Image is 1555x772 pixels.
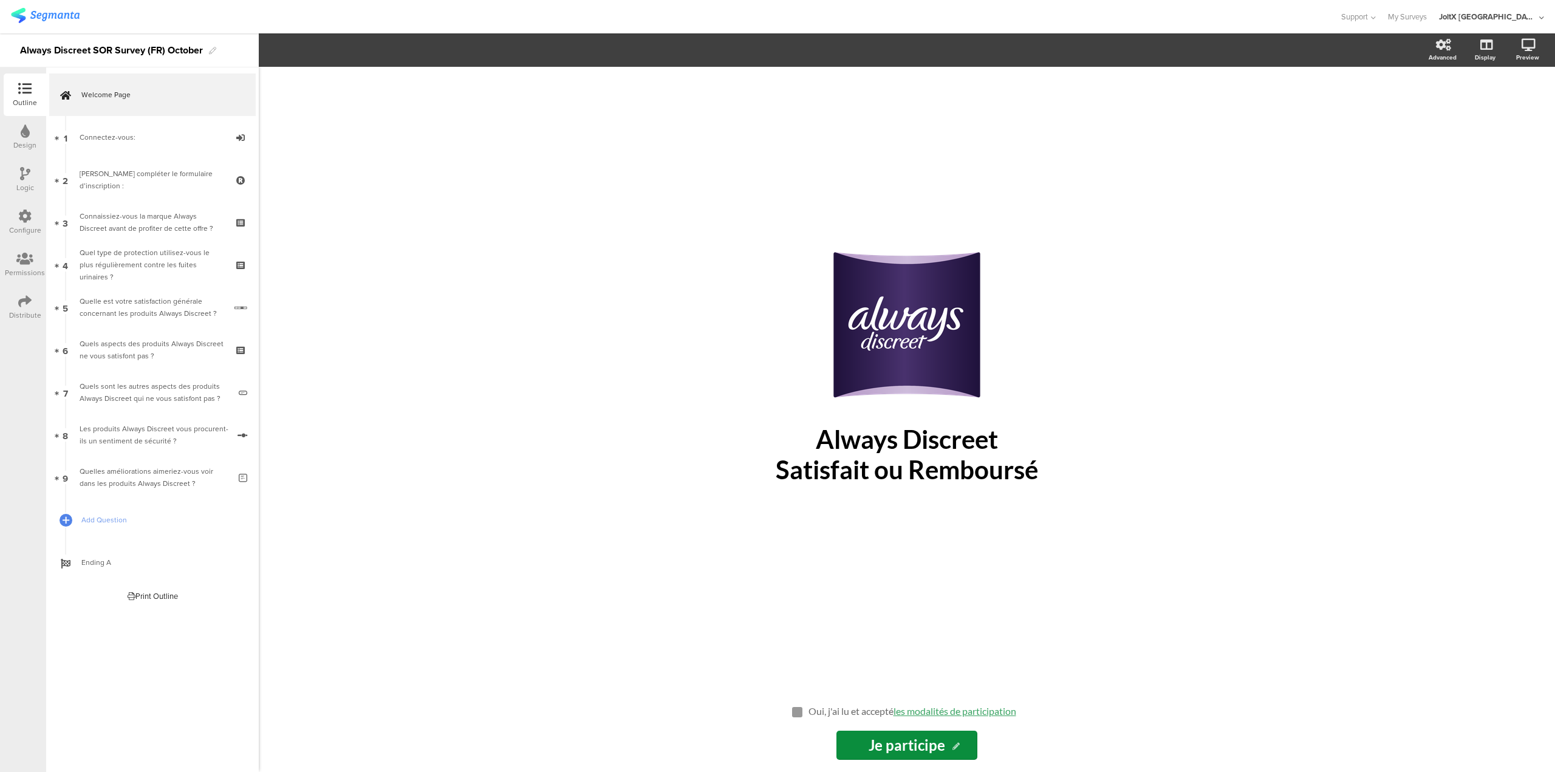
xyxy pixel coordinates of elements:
div: Quels aspects des produits Always Discreet ne vous satisfont pas ? [80,338,225,362]
span: 7 [63,386,68,399]
div: Print Outline [128,590,178,602]
div: Quelles améliorations aimeriez-vous voir dans les produits Always Discreet ? [80,465,230,490]
div: Display [1475,53,1495,62]
div: Quel type de protection utilisez-vous le plus régulièrement contre les fuites urinaires ? [80,247,225,283]
p: Always Discreet [682,424,1132,454]
span: 2 [63,173,68,186]
a: 1 Connectez-vous: [49,116,256,159]
a: 3 Connaissiez-vous la marque Always Discreet avant de profiter de cette offre ? [49,201,256,244]
div: Distribute [9,310,41,321]
input: Start [836,731,977,760]
a: 8 Les produits Always Discreet vous procurent-ils un sentiment de sécurité ? [49,414,256,456]
div: Permissions [5,267,45,278]
div: Quelle est votre satisfaction générale concernant les produits Always Discreet ? [80,295,225,319]
div: Always Discreet SOR Survey (FR) October [20,41,203,60]
div: Logic [16,182,34,193]
span: Ending A [81,556,237,569]
div: Les produits Always Discreet vous procurent-ils un sentiment de sécurité ? [80,423,228,447]
div: Veuillez compléter le formulaire d’inscription : [80,168,225,192]
a: 6 Quels aspects des produits Always Discreet ne vous satisfont pas ? [49,329,256,371]
p: Satisfait ou Remboursé [682,454,1132,485]
span: Support [1341,11,1368,22]
span: Add Question [81,514,237,526]
a: 2 [PERSON_NAME] compléter le formulaire d’inscription : [49,159,256,201]
span: 1 [64,131,67,144]
a: Welcome Page [49,73,256,116]
div: Configure [9,225,41,236]
span: Welcome Page [81,89,237,101]
img: segmanta logo [11,8,80,23]
span: 6 [63,343,68,357]
div: Advanced [1429,53,1457,62]
span: 8 [63,428,68,442]
div: Connaissiez-vous la marque Always Discreet avant de profiter de cette offre ? [80,210,225,234]
span: 4 [63,258,68,272]
a: 9 Quelles améliorations aimeriez-vous voir dans les produits Always Discreet ? [49,456,256,499]
div: Connectez-vous: [80,131,225,143]
a: 7 Quels sont les autres aspects des produits Always Discreet qui ne vous satisfont pas ? [49,371,256,414]
div: JoltX [GEOGRAPHIC_DATA] [1439,11,1536,22]
a: les modalités de participation [894,705,1016,717]
span: 5 [63,301,68,314]
a: 5 Quelle est votre satisfaction générale concernant les produits Always Discreet ? [49,286,256,329]
div: Quels sont les autres aspects des produits Always Discreet qui ne vous satisfont pas ? [80,380,230,405]
div: Preview [1516,53,1539,62]
span: 9 [63,471,68,484]
div: Design [13,140,36,151]
p: Oui, j'ai lu et accepté [808,705,1016,717]
a: Ending A [49,541,256,584]
div: Outline [13,97,37,108]
span: 3 [63,216,68,229]
a: 4 Quel type de protection utilisez-vous le plus régulièrement contre les fuites urinaires ? [49,244,256,286]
